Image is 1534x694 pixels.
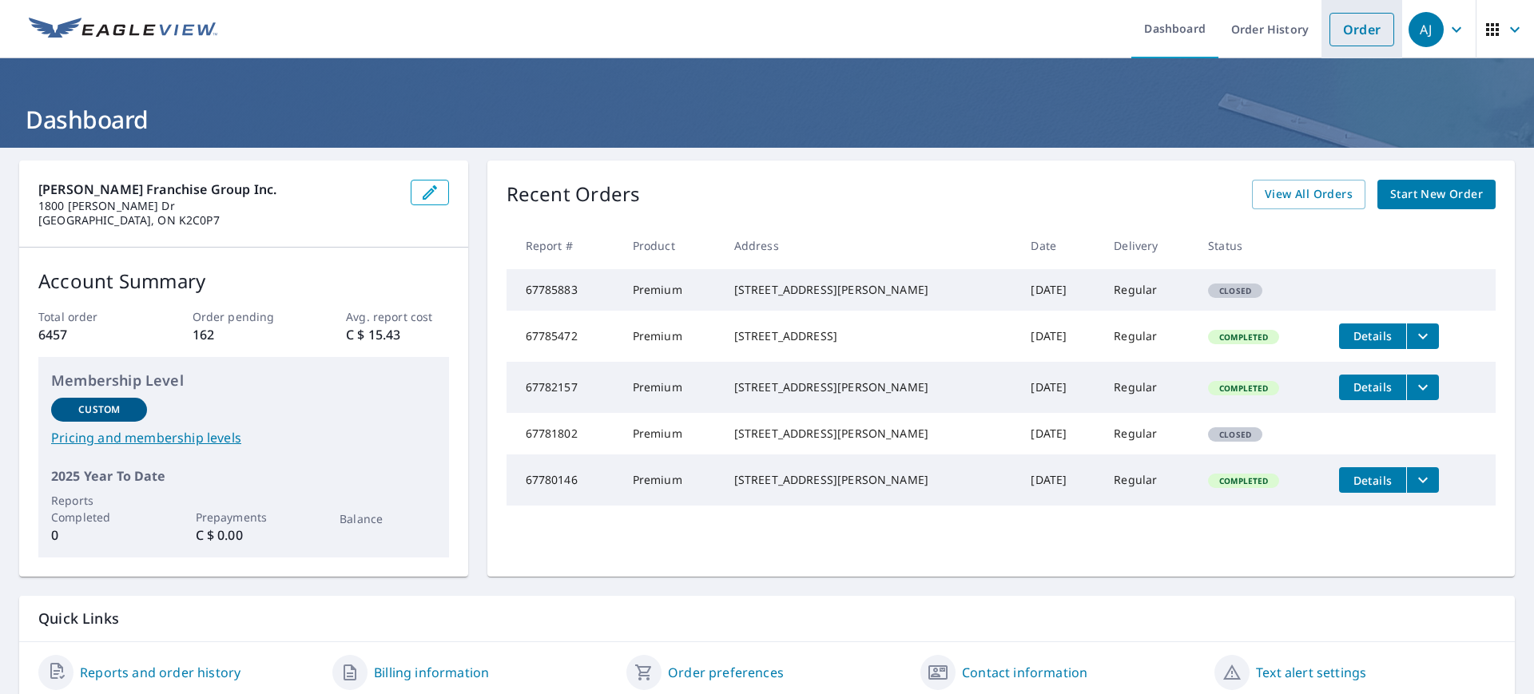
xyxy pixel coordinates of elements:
[1101,454,1195,506] td: Regular
[19,103,1515,136] h1: Dashboard
[620,454,721,506] td: Premium
[193,308,295,325] p: Order pending
[1210,383,1278,394] span: Completed
[734,426,1006,442] div: [STREET_ADDRESS][PERSON_NAME]
[1210,331,1278,343] span: Completed
[1210,475,1278,486] span: Completed
[1018,269,1101,311] td: [DATE]
[346,325,448,344] p: C $ 15.43
[38,267,449,295] p: Account Summary
[507,222,620,269] th: Report #
[507,269,620,311] td: 67785883
[1101,311,1195,362] td: Regular
[507,454,620,506] td: 67780146
[1409,12,1444,47] div: AJ
[1210,285,1261,296] span: Closed
[507,311,620,362] td: 67785472
[620,413,721,454] td: Premium
[193,325,295,344] p: 162
[1101,222,1195,269] th: Delivery
[1018,362,1101,413] td: [DATE]
[507,362,620,413] td: 67782157
[1018,311,1101,362] td: [DATE]
[1406,467,1439,493] button: filesDropdownBtn-67780146
[340,510,435,527] p: Balance
[620,362,721,413] td: Premium
[1390,184,1483,204] span: Start New Order
[962,663,1087,682] a: Contact information
[1265,184,1353,204] span: View All Orders
[38,213,398,228] p: [GEOGRAPHIC_DATA], ON K2C0P7
[1377,180,1496,209] a: Start New Order
[1101,269,1195,311] td: Regular
[734,282,1006,298] div: [STREET_ADDRESS][PERSON_NAME]
[1349,379,1397,395] span: Details
[1339,375,1406,400] button: detailsBtn-67782157
[1101,413,1195,454] td: Regular
[721,222,1019,269] th: Address
[78,403,120,417] p: Custom
[196,525,292,545] p: C $ 0.00
[196,509,292,525] p: Prepayments
[80,663,240,682] a: Reports and order history
[1018,222,1101,269] th: Date
[1018,413,1101,454] td: [DATE]
[51,525,147,545] p: 0
[1018,454,1101,506] td: [DATE]
[668,663,784,682] a: Order preferences
[507,413,620,454] td: 67781802
[620,222,721,269] th: Product
[507,180,641,209] p: Recent Orders
[734,328,1006,344] div: [STREET_ADDRESS]
[29,18,217,42] img: EV Logo
[38,180,398,199] p: [PERSON_NAME] Franchise Group Inc.
[1195,222,1326,269] th: Status
[734,379,1006,395] div: [STREET_ADDRESS][PERSON_NAME]
[374,663,489,682] a: Billing information
[1101,362,1195,413] td: Regular
[1256,663,1366,682] a: Text alert settings
[1349,473,1397,488] span: Details
[51,492,147,525] p: Reports Completed
[1339,467,1406,493] button: detailsBtn-67780146
[51,428,436,447] a: Pricing and membership levels
[1210,429,1261,440] span: Closed
[346,308,448,325] p: Avg. report cost
[620,269,721,311] td: Premium
[1406,375,1439,400] button: filesDropdownBtn-67782157
[51,370,436,391] p: Membership Level
[1339,323,1406,349] button: detailsBtn-67785472
[620,311,721,362] td: Premium
[38,609,1496,629] p: Quick Links
[1406,323,1439,349] button: filesDropdownBtn-67785472
[1329,13,1394,46] a: Order
[1252,180,1365,209] a: View All Orders
[38,325,141,344] p: 6457
[51,466,436,486] p: 2025 Year To Date
[734,472,1006,488] div: [STREET_ADDRESS][PERSON_NAME]
[38,308,141,325] p: Total order
[1349,328,1397,343] span: Details
[38,199,398,213] p: 1800 [PERSON_NAME] Dr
